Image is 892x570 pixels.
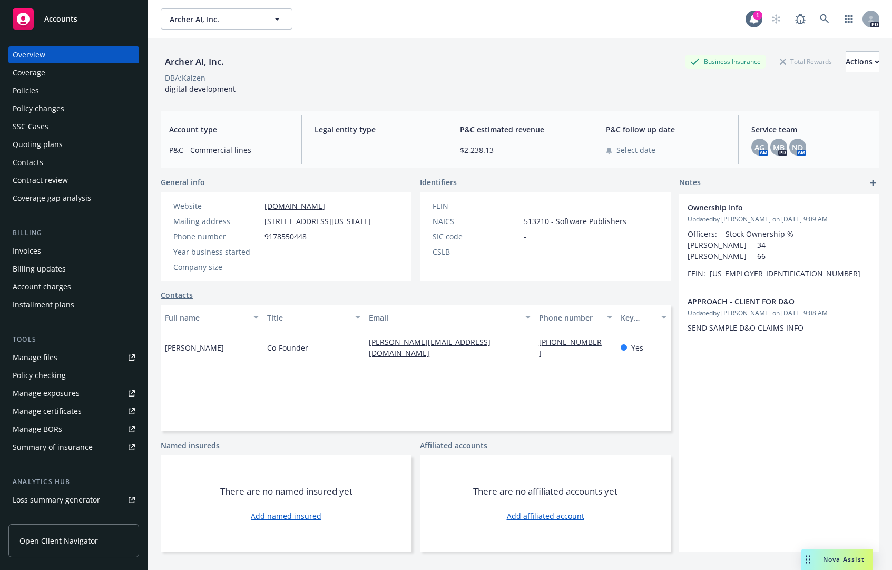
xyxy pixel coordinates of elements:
a: Summary of insurance [8,439,139,456]
span: digital development [165,84,236,94]
div: Drag to move [801,549,815,570]
a: Quoting plans [8,136,139,153]
div: Billing updates [13,260,66,277]
a: Billing updates [8,260,139,277]
span: - [524,200,526,211]
span: Yes [631,342,643,353]
a: Named insureds [161,440,220,451]
span: [STREET_ADDRESS][US_STATE] [264,216,371,227]
div: Coverage [13,64,45,81]
a: Policy changes [8,100,139,117]
span: - [315,144,434,156]
span: - [264,246,267,257]
span: Select date [616,144,655,156]
div: Quoting plans [13,136,63,153]
a: Accounts [8,4,139,34]
div: Billing [8,228,139,238]
span: - [524,246,526,257]
div: Analytics hub [8,477,139,487]
a: Policies [8,82,139,99]
div: Summary of insurance [13,439,93,456]
span: General info [161,177,205,188]
a: Coverage gap analysis [8,190,139,207]
span: Notes [679,177,701,189]
button: Archer AI, Inc. [161,8,292,30]
span: - [264,262,267,273]
a: Manage certificates [8,403,139,420]
div: Business Insurance [685,55,766,68]
span: Legal entity type [315,124,434,135]
div: CSLB [433,246,519,257]
div: Manage certificates [13,403,82,420]
a: Search [814,8,835,30]
div: Installment plans [13,296,74,313]
span: P&C follow up date [606,124,726,135]
a: Coverage [8,64,139,81]
div: Key contact [621,312,655,323]
a: Loss summary generator [8,491,139,508]
div: SSC Cases [13,118,48,135]
a: Switch app [838,8,859,30]
a: [PERSON_NAME][EMAIL_ADDRESS][DOMAIN_NAME] [369,337,491,358]
span: P&C estimated revenue [460,124,580,135]
span: 9178550448 [264,231,307,242]
button: Full name [161,305,263,330]
div: Total Rewards [775,55,837,68]
button: Title [263,305,365,330]
div: Tools [8,334,139,345]
div: Ownership InfoUpdatedby [PERSON_NAME] on [DATE] 9:09 AMOfficers: Stock Ownership % [PERSON_NAME] ... [679,194,879,287]
li: SEND SAMPLE D&O CLAIMS INFO [688,322,871,333]
div: Contract review [13,172,68,189]
a: Report a Bug [790,8,811,30]
div: Actions [846,52,879,72]
button: Email [365,305,535,330]
div: Policy changes [13,100,64,117]
a: Add named insured [251,510,321,521]
a: Policy checking [8,367,139,384]
span: Identifiers [420,177,457,188]
a: Manage exposures [8,385,139,402]
div: NAICS [433,216,519,227]
div: Policy checking [13,367,66,384]
span: Updated by [PERSON_NAME] on [DATE] 9:08 AM [688,308,871,318]
a: Account charges [8,278,139,295]
a: Overview [8,46,139,63]
span: APPROACH - CLIENT FOR D&O [688,296,844,307]
span: [PERSON_NAME] [165,342,224,353]
span: Accounts [44,15,77,23]
div: Account charges [13,278,71,295]
div: Contacts [13,154,43,171]
div: Archer AI, Inc. [161,55,228,69]
div: DBA: Kaizen [165,72,205,83]
div: Coverage gap analysis [13,190,91,207]
div: Website [173,200,260,211]
span: Nova Assist [823,555,865,564]
span: P&C - Commercial lines [169,144,289,156]
a: Manage files [8,349,139,366]
div: Policies [13,82,39,99]
p: FEIN: [US_EMPLOYER_IDENTIFICATION_NUMBER] [688,268,871,279]
button: Nova Assist [801,549,873,570]
span: AG [754,142,764,153]
a: Invoices [8,243,139,259]
button: Actions [846,51,879,72]
span: Ownership Info [688,202,844,213]
button: Phone number [535,305,616,330]
span: 513210 - Software Publishers [524,216,626,227]
span: Updated by [PERSON_NAME] on [DATE] 9:09 AM [688,215,871,224]
span: Open Client Navigator [19,535,98,546]
div: Manage exposures [13,385,80,402]
button: Key contact [616,305,671,330]
a: [DOMAIN_NAME] [264,201,325,211]
span: Archer AI, Inc. [170,14,261,25]
div: APPROACH - CLIENT FOR D&OUpdatedby [PERSON_NAME] on [DATE] 9:08 AMSEND SAMPLE D&O CLAIMS INFO [679,287,879,342]
a: Add affiliated account [507,510,584,521]
span: Account type [169,124,289,135]
a: add [867,177,879,189]
a: Contacts [161,289,193,301]
a: Start snowing [766,8,787,30]
div: 1 [753,11,762,20]
span: There are no named insured yet [220,485,352,498]
p: Officers: Stock Ownership % [PERSON_NAME] 34 [PERSON_NAME] 66 [688,228,871,262]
